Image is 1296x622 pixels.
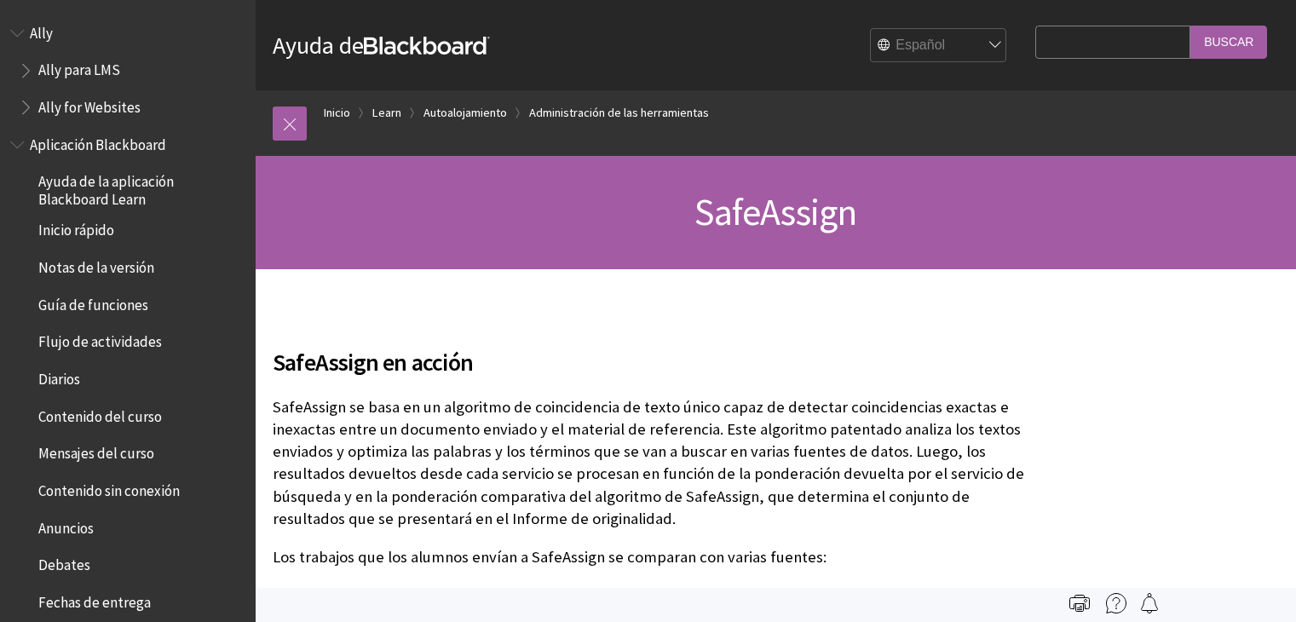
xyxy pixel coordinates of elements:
[38,365,80,388] span: Diarios
[38,56,120,79] span: Ally para LMS
[38,291,148,314] span: Guía de funciones
[327,585,591,605] span: Archivos de documentos institucionales
[529,102,709,124] a: Administración de las herramientas
[364,37,490,55] strong: Blackboard
[324,102,350,124] a: Inicio
[1069,593,1090,613] img: Print
[38,514,94,537] span: Anuncios
[1190,26,1267,59] input: Buscar
[38,588,151,611] span: Fechas de entrega
[423,102,507,124] a: Autoalojamiento
[273,30,490,60] a: Ayuda deBlackboard
[694,188,856,235] span: SafeAssign
[30,130,166,153] span: Aplicación Blackboard
[38,216,114,239] span: Inicio rápido
[38,402,162,425] span: Contenido del curso
[38,93,141,116] span: Ally for Websites
[372,102,401,124] a: Learn
[273,396,1027,530] p: SafeAssign se basa en un algoritmo de coincidencia de texto único capaz de detectar coincidencias...
[38,440,154,463] span: Mensajes del curso
[38,328,162,351] span: Flujo de actividades
[38,476,180,499] span: Contenido sin conexión
[38,551,90,574] span: Debates
[38,253,154,276] span: Notas de la versión
[38,168,244,208] span: Ayuda de la aplicación Blackboard Learn
[10,19,245,122] nav: Book outline for Anthology Ally Help
[871,29,1007,63] select: Site Language Selector
[30,19,53,42] span: Ally
[273,324,1027,380] h2: SafeAssign en acción
[1106,593,1126,613] img: More help
[273,546,1027,568] p: Los trabajos que los alumnos envían a SafeAssign se comparan con varias fuentes:
[1139,593,1160,613] img: Follow this page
